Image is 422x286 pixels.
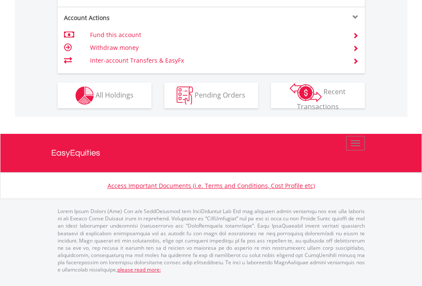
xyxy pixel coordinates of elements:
[51,134,371,172] a: EasyEquities
[271,83,365,108] button: Recent Transactions
[108,182,315,190] a: Access Important Documents (i.e. Terms and Conditions, Cost Profile etc)
[117,266,161,273] a: please read more:
[164,83,258,108] button: Pending Orders
[90,29,342,41] td: Fund this account
[290,83,322,102] img: transactions-zar-wht.png
[58,83,151,108] button: All Holdings
[58,208,365,273] p: Lorem Ipsum Dolors (Ame) Con a/e SeddOeiusmod tem InciDiduntut Lab Etd mag aliquaen admin veniamq...
[76,87,94,105] img: holdings-wht.png
[177,87,193,105] img: pending_instructions-wht.png
[90,54,342,67] td: Inter-account Transfers & EasyFx
[90,41,342,54] td: Withdraw money
[96,90,134,99] span: All Holdings
[195,90,245,99] span: Pending Orders
[58,14,211,22] div: Account Actions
